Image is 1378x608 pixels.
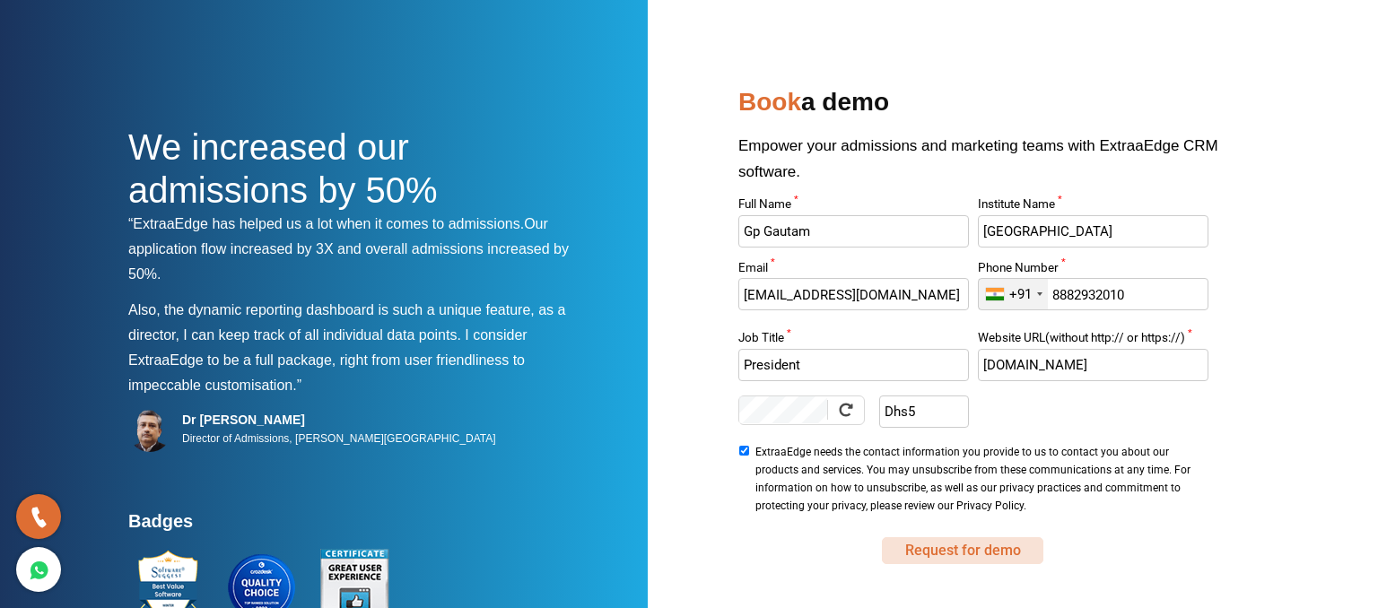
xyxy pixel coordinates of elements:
[978,198,1208,215] label: Institute Name
[738,198,968,215] label: Full Name
[755,443,1202,515] span: ExtraaEdge needs the contact information you provide to us to contact you about our products and ...
[978,278,1208,310] input: Enter Phone Number
[738,332,968,349] label: Job Title
[738,349,968,381] input: Enter Job Title
[128,327,528,393] span: I consider ExtraaEdge to be a full package, right from user friendliness to impeccable customisat...
[128,510,586,543] h4: Badges
[1009,286,1032,303] div: +91
[182,412,496,428] h5: Dr [PERSON_NAME]
[738,88,801,116] span: Book
[738,133,1250,198] p: Empower your admissions and marketing teams with ExtraaEdge CRM software.
[738,81,1250,133] h2: a demo
[738,215,968,248] input: Enter Full Name
[978,332,1208,349] label: Website URL(without http:// or https://)
[738,278,968,310] input: Enter Email
[128,216,524,231] span: “ExtraaEdge has helped us a lot when it comes to admissions.
[182,428,496,449] p: Director of Admissions, [PERSON_NAME][GEOGRAPHIC_DATA]
[738,446,750,456] input: ExtraaEdge needs the contact information you provide to us to contact you about our products and ...
[882,537,1043,564] button: SUBMIT
[128,302,565,343] span: Also, the dynamic reporting dashboard is such a unique feature, as a director, I can keep track o...
[979,279,1048,309] div: India (भारत): +91
[978,215,1208,248] input: Enter Institute Name
[128,127,438,210] span: We increased our admissions by 50%
[128,216,569,282] span: Our application flow increased by 3X and overall admissions increased by 50%.
[738,262,968,279] label: Email
[978,262,1208,279] label: Phone Number
[978,349,1208,381] input: Enter Website URL
[879,395,968,428] input: Enter Text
